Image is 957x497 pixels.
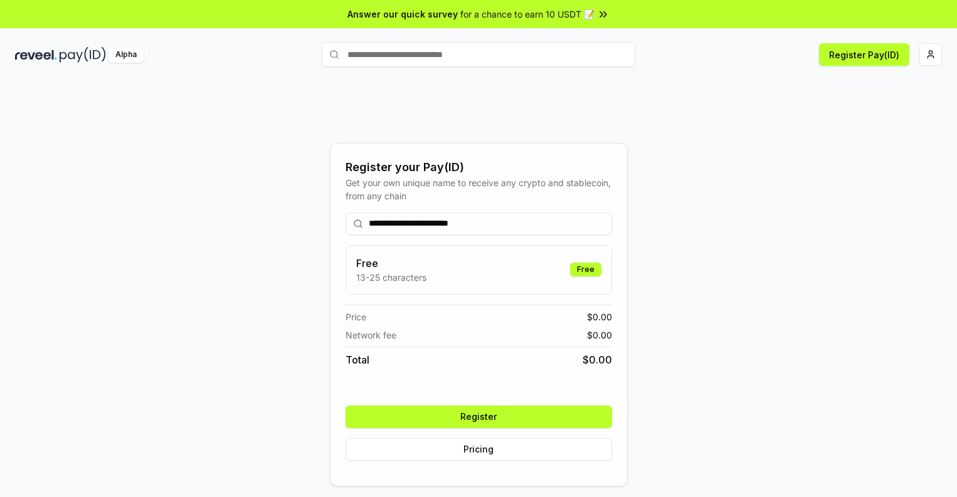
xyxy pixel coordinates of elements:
[346,328,396,342] span: Network fee
[60,47,106,63] img: pay_id
[346,405,612,428] button: Register
[356,271,426,284] p: 13-25 characters
[356,256,426,271] h3: Free
[587,328,612,342] span: $ 0.00
[347,8,458,21] span: Answer our quick survey
[346,159,612,176] div: Register your Pay(ID)
[346,310,366,323] span: Price
[108,47,144,63] div: Alpha
[583,352,612,367] span: $ 0.00
[346,438,612,461] button: Pricing
[819,43,909,66] button: Register Pay(ID)
[346,176,612,202] div: Get your own unique name to receive any crypto and stablecoin, from any chain
[15,47,57,63] img: reveel_dark
[570,263,601,276] div: Free
[460,8,595,21] span: for a chance to earn 10 USDT 📝
[587,310,612,323] span: $ 0.00
[346,352,369,367] span: Total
